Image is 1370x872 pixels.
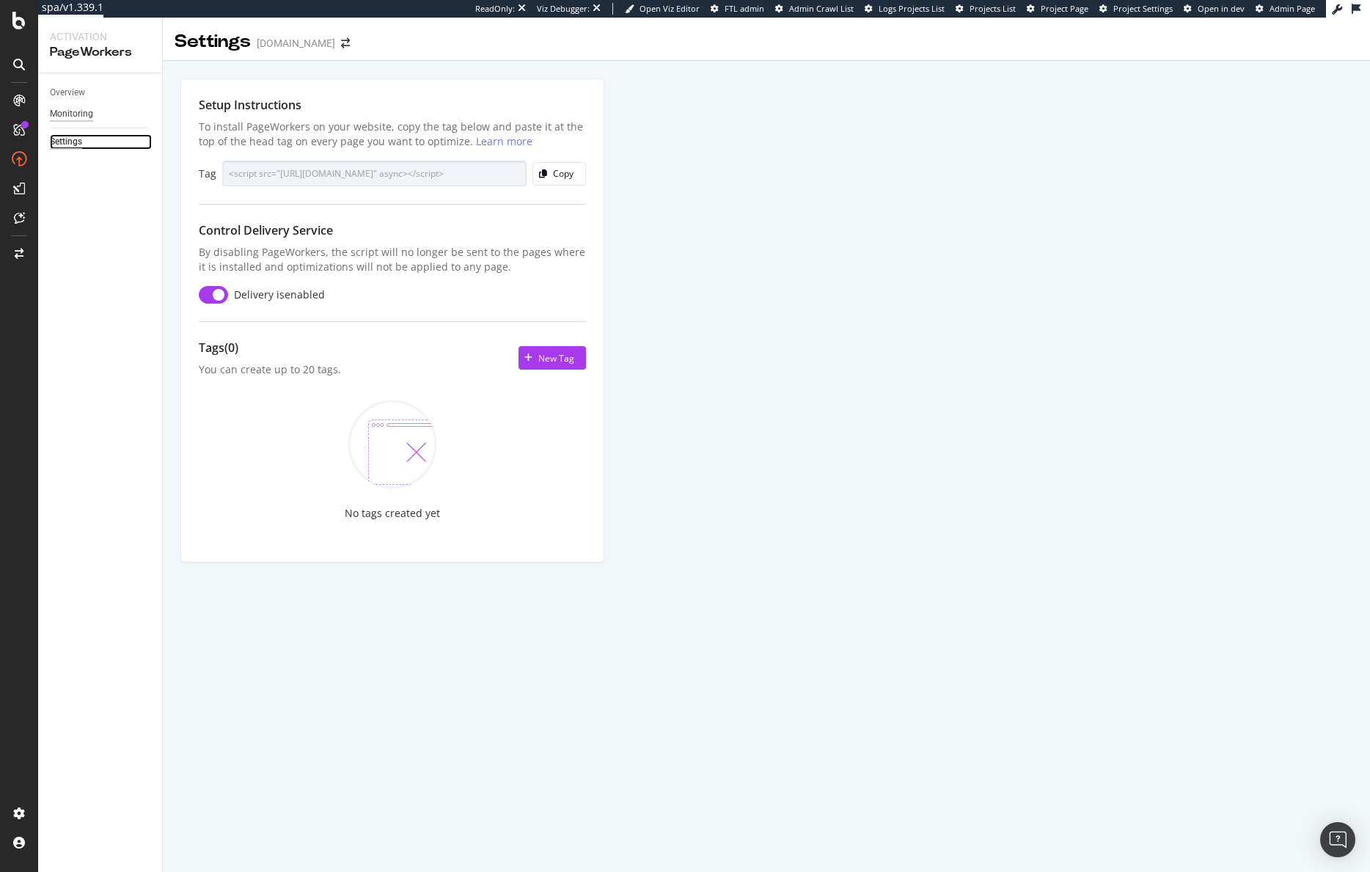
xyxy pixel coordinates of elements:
[199,222,586,239] div: Control Delivery Service
[865,3,945,15] a: Logs Projects List
[1184,3,1245,15] a: Open in dev
[50,134,82,150] div: Settings
[1270,3,1315,14] span: Admin Page
[1320,822,1355,857] div: Open Intercom Messenger
[50,44,150,61] div: PageWorkers
[345,506,440,521] div: No tags created yet
[1099,3,1173,15] a: Project Settings
[711,3,764,15] a: FTL admin
[475,3,515,15] div: ReadOnly:
[199,340,341,356] div: Tags (0)
[1256,3,1315,15] a: Admin Page
[348,400,436,488] img: D9gk-hiz.png
[553,167,574,180] div: Copy
[199,120,586,149] div: To install PageWorkers on your website, copy the tag below and paste it at the top of the head ta...
[775,3,854,15] a: Admin Crawl List
[257,36,335,51] div: [DOMAIN_NAME]
[50,85,152,100] a: Overview
[199,245,586,274] div: By disabling PageWorkers, the script will no longer be sent to the pages where it is installed an...
[956,3,1016,15] a: Projects List
[199,97,586,114] div: Setup Instructions
[879,3,945,14] span: Logs Projects List
[537,3,590,15] div: Viz Debugger:
[725,3,764,14] span: FTL admin
[532,162,586,186] button: Copy
[789,3,854,14] span: Admin Crawl List
[1027,3,1088,15] a: Project Page
[538,352,574,364] div: New Tag
[970,3,1016,14] span: Projects List
[199,166,216,181] div: Tag
[341,38,350,48] div: arrow-right-arrow-left
[1113,3,1173,14] span: Project Settings
[1198,3,1245,14] span: Open in dev
[50,85,85,100] div: Overview
[625,3,700,15] a: Open Viz Editor
[199,362,341,377] div: You can create up to 20 tags.
[50,29,150,44] div: Activation
[234,287,325,302] div: Delivery is enabled
[1041,3,1088,14] span: Project Page
[50,106,152,122] a: Monitoring
[175,29,251,54] div: Settings
[50,106,93,122] div: Monitoring
[476,134,532,148] a: Learn more
[640,3,700,14] span: Open Viz Editor
[519,346,586,370] button: New Tag
[50,134,152,150] a: Settings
